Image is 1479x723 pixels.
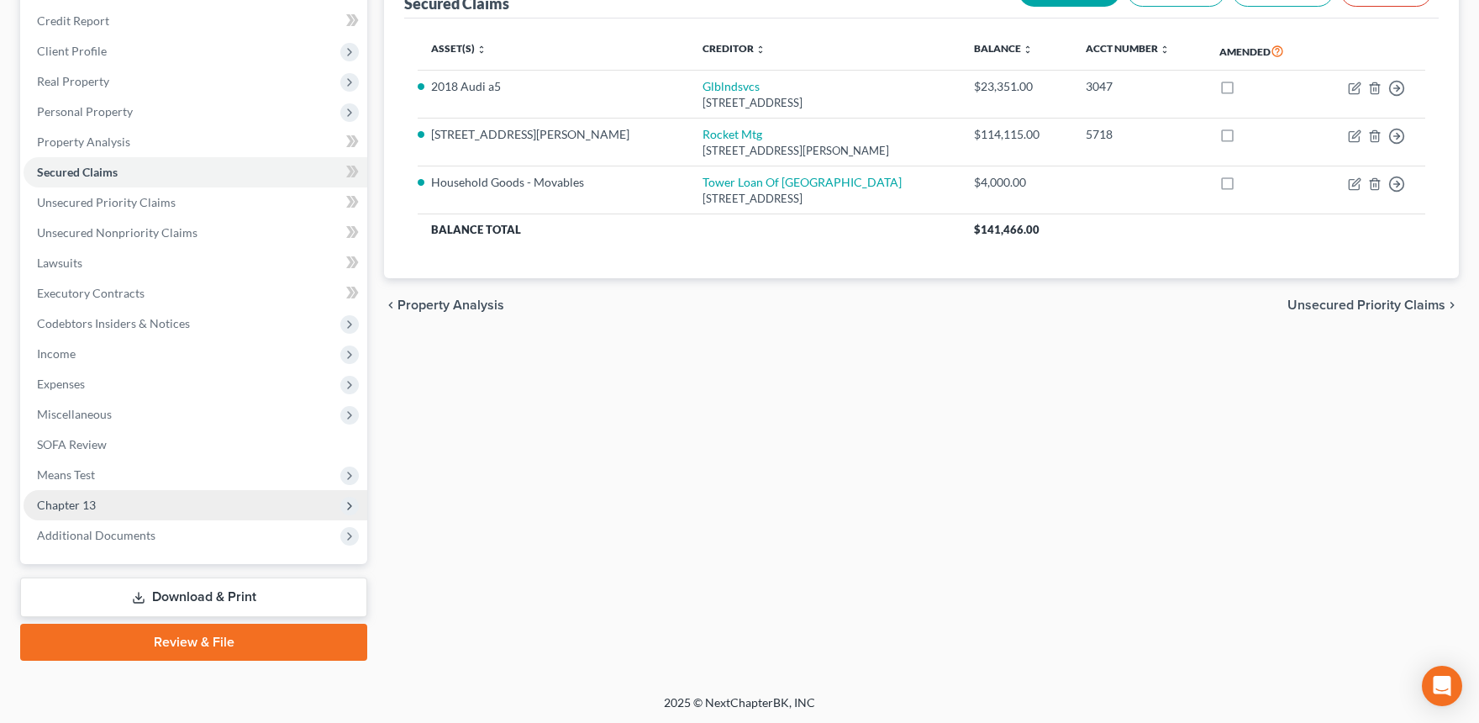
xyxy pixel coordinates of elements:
a: Balance unfold_more [974,42,1033,55]
th: Amended [1206,32,1316,71]
span: Income [37,346,76,361]
a: Asset(s) unfold_more [431,42,487,55]
th: Balance Total [418,214,961,245]
span: Chapter 13 [37,498,96,512]
span: Property Analysis [37,135,130,149]
span: Secured Claims [37,165,118,179]
a: Secured Claims [24,157,367,187]
div: $23,351.00 [974,78,1058,95]
a: Tower Loan Of [GEOGRAPHIC_DATA] [703,175,902,189]
a: SOFA Review [24,430,367,460]
span: Lawsuits [37,256,82,270]
span: Miscellaneous [37,407,112,421]
button: chevron_left Property Analysis [384,298,504,312]
span: Expenses [37,377,85,391]
a: Executory Contracts [24,278,367,309]
span: Means Test [37,467,95,482]
div: [STREET_ADDRESS] [703,95,948,111]
span: Property Analysis [397,298,504,312]
span: Executory Contracts [37,286,145,300]
div: 5718 [1086,126,1192,143]
span: Unsecured Priority Claims [37,195,176,209]
a: Download & Print [20,578,367,617]
div: $114,115.00 [974,126,1058,143]
span: SOFA Review [37,437,107,451]
span: Unsecured Nonpriority Claims [37,225,197,240]
i: chevron_left [384,298,397,312]
div: [STREET_ADDRESS][PERSON_NAME] [703,143,948,159]
i: unfold_more [1023,45,1033,55]
span: Credit Report [37,13,109,28]
a: Review & File [20,624,367,661]
div: 3047 [1086,78,1192,95]
span: Unsecured Priority Claims [1287,298,1445,312]
a: Unsecured Nonpriority Claims [24,218,367,248]
li: Household Goods - Movables [431,174,676,191]
li: [STREET_ADDRESS][PERSON_NAME] [431,126,676,143]
i: unfold_more [1160,45,1170,55]
button: Unsecured Priority Claims chevron_right [1287,298,1459,312]
a: Unsecured Priority Claims [24,187,367,218]
a: Lawsuits [24,248,367,278]
div: Open Intercom Messenger [1422,666,1462,706]
span: Client Profile [37,44,107,58]
li: 2018 Audi a5 [431,78,676,95]
span: Real Property [37,74,109,88]
a: Credit Report [24,6,367,36]
i: unfold_more [476,45,487,55]
span: $141,466.00 [974,223,1040,236]
span: Personal Property [37,104,133,119]
i: unfold_more [755,45,766,55]
div: [STREET_ADDRESS] [703,191,948,207]
span: Codebtors Insiders & Notices [37,316,190,330]
span: Additional Documents [37,528,155,542]
a: Property Analysis [24,127,367,157]
a: Acct Number unfold_more [1086,42,1170,55]
div: $4,000.00 [974,174,1058,191]
a: Rocket Mtg [703,127,762,141]
a: Creditor unfold_more [703,42,766,55]
a: Glblndsvcs [703,79,760,93]
i: chevron_right [1445,298,1459,312]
